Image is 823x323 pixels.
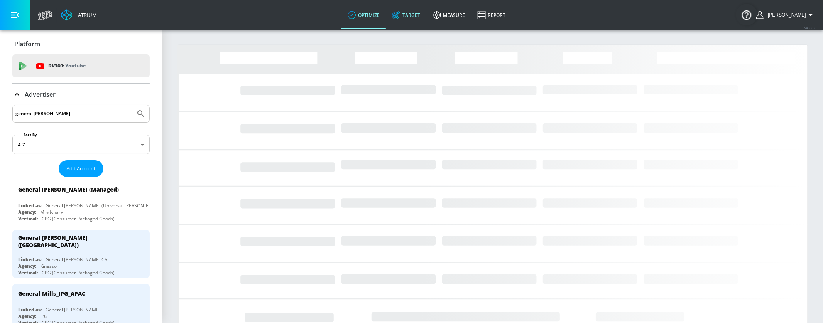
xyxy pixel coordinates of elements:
[18,269,38,276] div: Vertical:
[736,4,757,25] button: Open Resource Center
[42,215,115,222] div: CPG (Consumer Packaged Goods)
[18,209,36,215] div: Agency:
[22,132,39,137] label: Sort By
[61,9,97,21] a: Atrium
[341,1,386,29] a: optimize
[12,180,150,224] div: General [PERSON_NAME] (Managed)Linked as:General [PERSON_NAME] (Universal [PERSON_NAME])Agency:Mi...
[48,62,86,70] p: DV360:
[40,313,47,320] div: IPG
[471,1,512,29] a: Report
[12,135,150,154] div: A-Z
[18,263,36,269] div: Agency:
[14,40,40,48] p: Platform
[18,290,85,297] div: General Mills_IPG_APAC
[15,109,132,119] input: Search by name
[18,186,119,193] div: General [PERSON_NAME] (Managed)
[18,202,42,209] div: Linked as:
[18,313,36,320] div: Agency:
[46,202,162,209] div: General [PERSON_NAME] (Universal [PERSON_NAME])
[18,306,42,313] div: Linked as:
[59,160,103,177] button: Add Account
[25,90,56,99] p: Advertiser
[426,1,471,29] a: measure
[40,209,63,215] div: Mindshare
[804,25,815,30] span: v 4.22.2
[756,10,815,20] button: [PERSON_NAME]
[12,230,150,278] div: General [PERSON_NAME] ([GEOGRAPHIC_DATA])Linked as:General [PERSON_NAME] CAAgency:KinessoVertical...
[75,12,97,19] div: Atrium
[18,215,38,222] div: Vertical:
[65,62,86,70] p: Youtube
[132,105,149,122] button: Submit Search
[765,12,806,18] span: login as: yen.lopezgallardo@zefr.com
[12,84,150,105] div: Advertiser
[40,263,57,269] div: Kinesso
[42,269,115,276] div: CPG (Consumer Packaged Goods)
[18,256,42,263] div: Linked as:
[386,1,426,29] a: Target
[18,234,137,249] div: General [PERSON_NAME] ([GEOGRAPHIC_DATA])
[46,306,100,313] div: General [PERSON_NAME]
[46,256,108,263] div: General [PERSON_NAME] CA
[12,54,150,77] div: DV360: Youtube
[12,33,150,55] div: Platform
[66,164,96,173] span: Add Account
